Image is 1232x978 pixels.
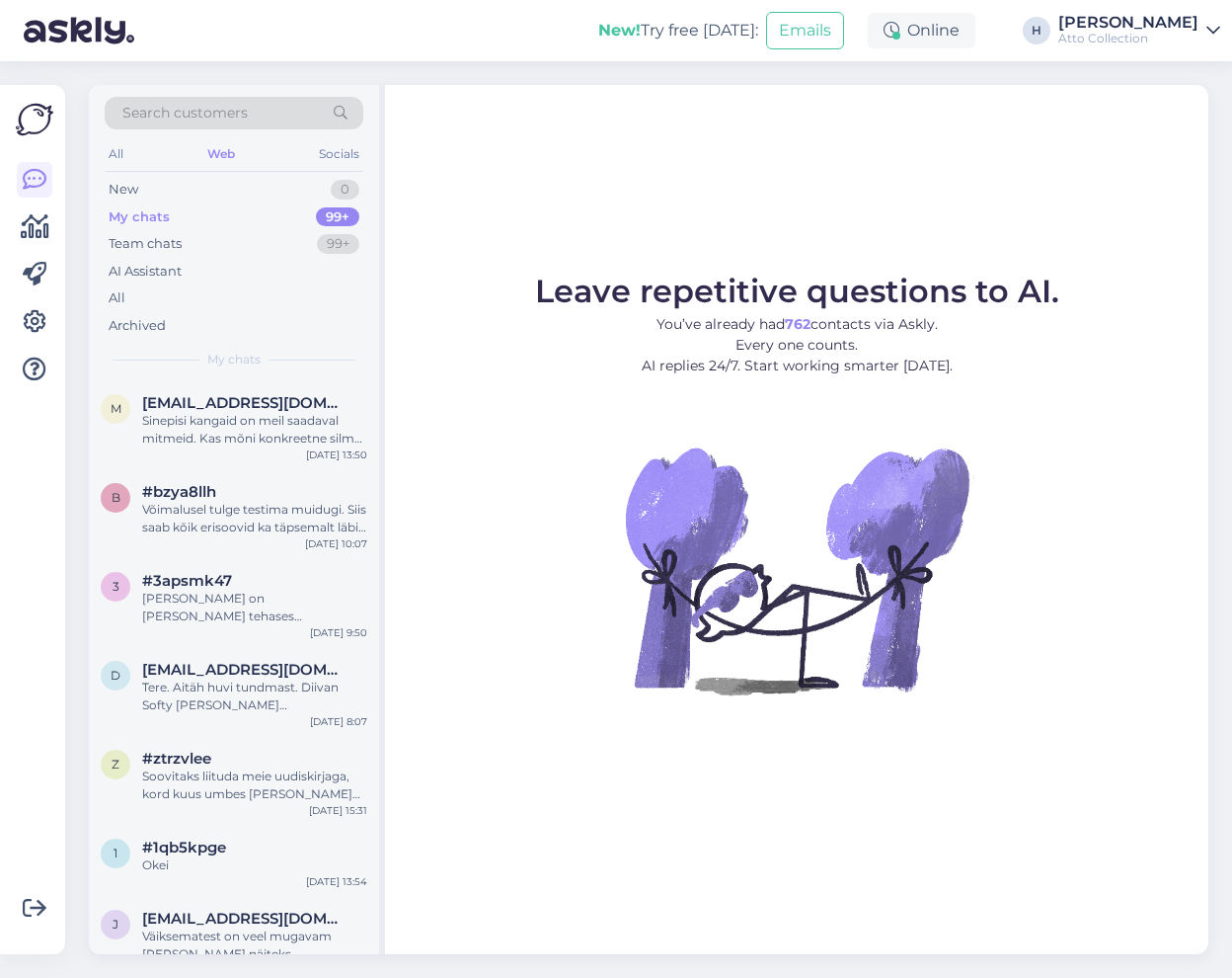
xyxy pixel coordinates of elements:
[316,207,359,227] div: 99+
[113,579,119,594] span: 3
[142,856,367,874] div: Okei
[331,180,359,200] div: 0
[306,448,367,462] div: [DATE] 13:50
[142,928,367,963] div: Väiksematest on veel mugavam [PERSON_NAME] näiteks
[315,141,363,167] div: Socials
[111,668,120,683] span: d
[766,12,844,49] button: Emails
[109,288,125,308] div: All
[1023,17,1050,44] div: H
[111,401,121,416] span: m
[142,394,347,412] span: maristamm84@gmail.com
[310,714,367,729] div: [DATE] 8:07
[112,490,120,505] span: b
[109,262,182,282] div: AI Assistant
[16,101,53,138] img: Askly Logo
[868,13,975,48] div: Online
[1058,15,1198,31] div: [PERSON_NAME]
[142,572,232,590] span: #3apsmk47
[785,315,810,333] b: 762
[109,207,170,227] div: My chats
[142,483,216,501] span: #bzya8llh
[535,314,1059,376] p: You’ve already had contacts via Askly. Every one counts. AI replies 24/7. Start working smarter [...
[142,768,367,803] div: Soovitaks liituda meie uudiskirjaga, kord kuus umbes [PERSON_NAME] kui mingeid soodustusi või kam...
[114,846,117,860] span: 1
[317,234,359,254] div: 99+
[207,351,261,368] span: My chats
[142,661,347,679] span: dorispehtla@gmail.com
[142,679,367,714] div: Tere. Aitäh huvi tundmast. Diivan Softy [PERSON_NAME] [PERSON_NAME] 30: [URL][DOMAIN_NAME]
[113,917,118,932] span: j
[309,803,367,818] div: [DATE] 15:31
[142,910,347,928] span: jaanaoma@gmail.com
[1058,31,1198,46] div: Atto Collection
[306,874,367,889] div: [DATE] 13:54
[112,757,119,772] span: z
[305,536,367,551] div: [DATE] 10:07
[142,412,367,448] div: Sinepisi kangaid on meil saadaval mitmeid. Kas mõni konkreetne silma jäänud?
[105,141,127,167] div: All
[142,590,367,625] div: [PERSON_NAME] on [PERSON_NAME] tehases tutvumiseks olemas, võib tulla tutvuma
[109,316,166,336] div: Archived
[109,234,182,254] div: Team chats
[203,141,239,167] div: Web
[310,625,367,640] div: [DATE] 9:50
[535,272,1059,310] span: Leave repetitive questions to AI.
[598,19,758,42] div: Try free [DATE]:
[122,103,248,123] span: Search customers
[109,180,138,200] div: New
[1058,15,1220,46] a: [PERSON_NAME]Atto Collection
[598,21,641,40] b: New!
[142,839,226,856] span: #1qb5kpge
[142,501,367,536] div: Võimalusel tulge testima muidugi. Siis saab kõik erisoovid ka täpsemalt läbi rääkida, samuti kang...
[142,750,211,768] span: #ztrzvlee
[619,392,974,748] img: No Chat active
